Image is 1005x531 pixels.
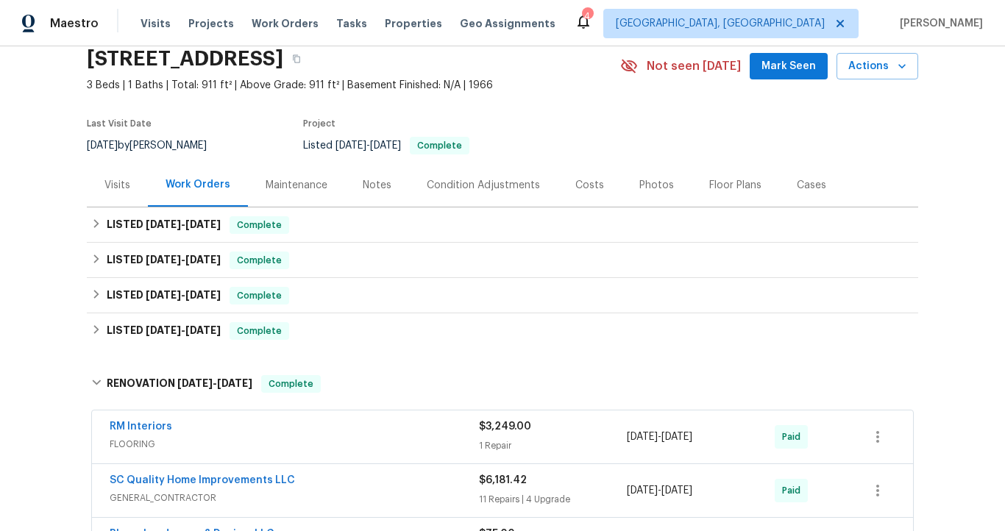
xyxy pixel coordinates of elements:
button: Copy Address [283,46,310,72]
div: Photos [639,178,674,193]
div: LISTED [DATE]-[DATE]Complete [87,207,918,243]
span: - [627,430,692,444]
h2: [STREET_ADDRESS] [87,51,283,66]
span: Maestro [50,16,99,31]
span: - [146,219,221,229]
span: [DATE] [87,140,118,151]
div: Floor Plans [709,178,761,193]
span: Complete [231,288,288,303]
span: Paid [782,430,806,444]
a: RM Interiors [110,421,172,432]
span: [DATE] [335,140,366,151]
span: Visits [141,16,171,31]
div: RENOVATION [DATE]-[DATE]Complete [87,360,918,407]
div: LISTED [DATE]-[DATE]Complete [87,243,918,278]
span: Listed [303,140,469,151]
span: GENERAL_CONTRACTOR [110,491,479,505]
span: [GEOGRAPHIC_DATA], [GEOGRAPHIC_DATA] [616,16,825,31]
div: Work Orders [166,177,230,192]
span: FLOORING [110,437,479,452]
h6: LISTED [107,216,221,234]
span: Complete [263,377,319,391]
a: SC Quality Home Improvements LLC [110,475,295,485]
span: [DATE] [627,432,658,442]
span: [DATE] [146,254,181,265]
h6: RENOVATION [107,375,252,393]
span: Projects [188,16,234,31]
span: Geo Assignments [460,16,555,31]
button: Mark Seen [750,53,828,80]
span: - [627,483,692,498]
span: Tasks [336,18,367,29]
h6: LISTED [107,252,221,269]
div: Notes [363,178,391,193]
div: 4 [582,9,592,24]
h6: LISTED [107,322,221,340]
span: Work Orders [252,16,319,31]
span: [DATE] [217,378,252,388]
span: Project [303,119,335,128]
span: - [146,325,221,335]
div: Maintenance [266,178,327,193]
span: - [146,254,221,265]
span: Complete [231,253,288,268]
span: [DATE] [177,378,213,388]
span: - [177,378,252,388]
div: Condition Adjustments [427,178,540,193]
div: LISTED [DATE]-[DATE]Complete [87,278,918,313]
span: [DATE] [146,325,181,335]
button: Actions [837,53,918,80]
span: [DATE] [146,219,181,229]
span: [DATE] [661,432,692,442]
span: Not seen [DATE] [647,59,741,74]
div: Costs [575,178,604,193]
div: by [PERSON_NAME] [87,137,224,154]
span: Last Visit Date [87,119,152,128]
div: LISTED [DATE]-[DATE]Complete [87,313,918,349]
span: [DATE] [146,290,181,300]
span: Complete [231,218,288,232]
span: - [146,290,221,300]
span: - [335,140,401,151]
span: [DATE] [185,219,221,229]
span: [PERSON_NAME] [894,16,983,31]
div: 1 Repair [479,438,627,453]
span: Actions [848,57,906,76]
span: [DATE] [370,140,401,151]
span: $3,249.00 [479,421,531,432]
span: [DATE] [185,254,221,265]
span: 3 Beds | 1 Baths | Total: 911 ft² | Above Grade: 911 ft² | Basement Finished: N/A | 1966 [87,78,620,93]
div: 11 Repairs | 4 Upgrade [479,492,627,507]
span: [DATE] [661,485,692,496]
div: Visits [104,178,130,193]
span: Mark Seen [761,57,816,76]
span: Complete [231,324,288,338]
div: Cases [797,178,826,193]
span: Paid [782,483,806,498]
span: Complete [411,141,468,150]
h6: LISTED [107,287,221,304]
span: Properties [385,16,442,31]
span: [DATE] [627,485,658,496]
span: [DATE] [185,325,221,335]
span: $6,181.42 [479,475,527,485]
span: [DATE] [185,290,221,300]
